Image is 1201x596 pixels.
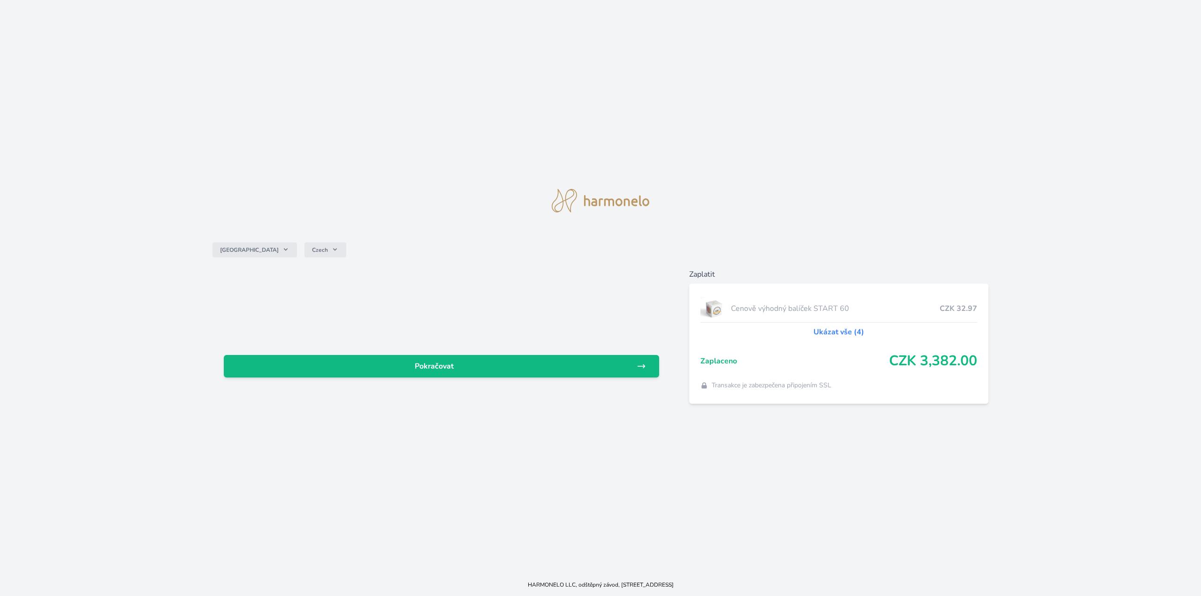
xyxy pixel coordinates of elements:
[304,242,346,257] button: Czech
[889,353,977,370] span: CZK 3,382.00
[224,355,659,377] a: Pokračovat
[700,297,727,320] img: start.jpg
[231,361,637,372] span: Pokračovat
[731,303,940,314] span: Cenově výhodný balíček START 60
[700,355,889,367] span: Zaplaceno
[712,381,831,390] span: Transakce je zabezpečena připojením SSL
[312,246,328,254] span: Czech
[940,303,977,314] span: CZK 32.97
[689,269,988,280] h6: Zaplatit
[213,242,297,257] button: [GEOGRAPHIC_DATA]
[220,246,279,254] span: [GEOGRAPHIC_DATA]
[552,189,649,212] img: logo.svg
[813,326,864,338] a: Ukázat vše (4)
